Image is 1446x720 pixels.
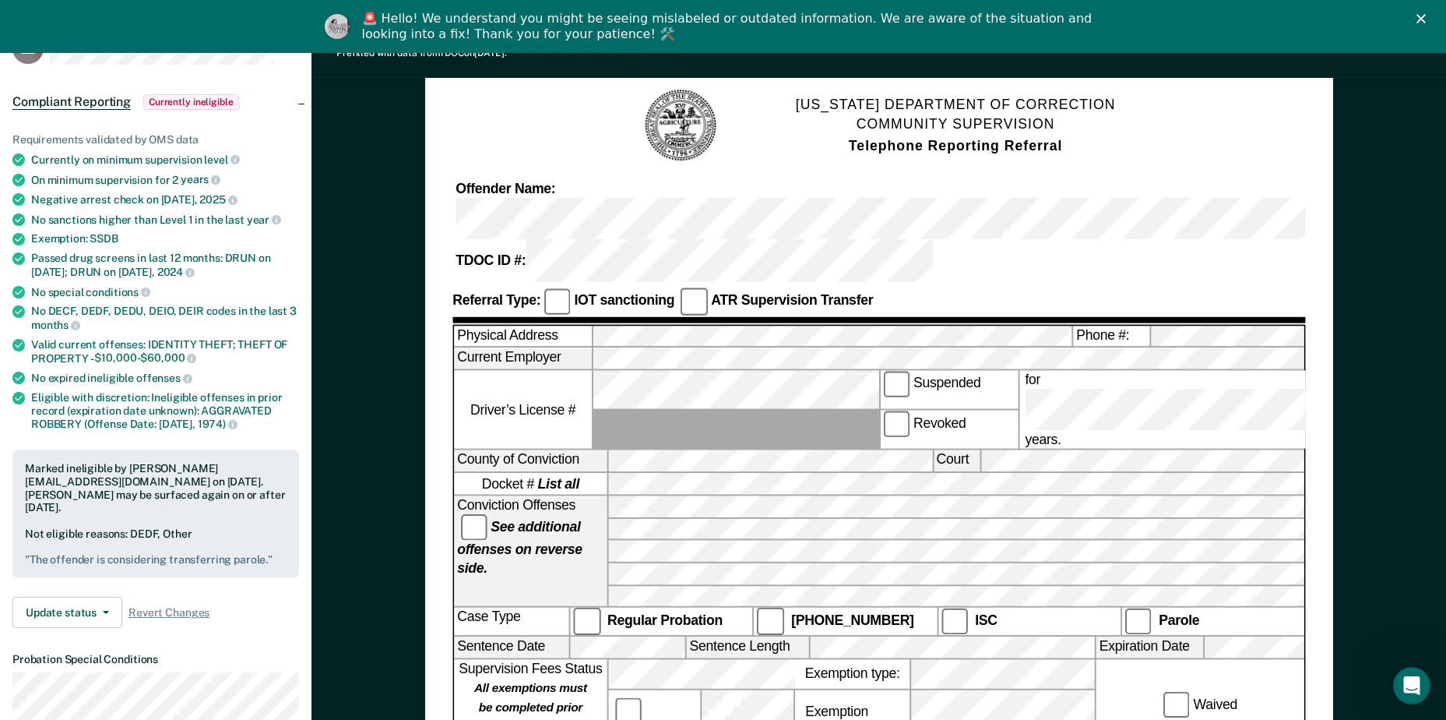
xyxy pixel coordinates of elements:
[537,476,579,492] strong: List all
[25,528,287,566] div: Not eligible reasons: DEDF, Other
[31,305,299,331] div: No DECF, DEDF, DEDU, DEIO, DEIR codes in the last 3
[128,606,209,619] span: Revert Changes
[31,252,299,278] div: Passed drug screens in last 12 months: DRUN on [DATE]; DRUN on [DATE],
[12,133,299,146] div: Requirements validated by OMS data
[686,637,808,658] label: Sentence Length
[31,285,299,299] div: No special
[883,411,910,438] input: Revoked
[481,475,579,493] span: Docket #
[31,391,299,431] div: Eligible with discretion: Ineligible offenses in prior record (expiration date unknown): AGGRAVAT...
[1025,389,1431,431] input: for years.
[325,14,350,39] img: Profile image for Kim
[791,613,914,629] strong: [PHONE_NUMBER]
[90,232,118,245] span: SSDB
[362,11,1097,42] div: 🚨 Hello! We understand you might be seeing mislabeled or outdated information. We are aware of th...
[25,553,287,566] pre: " The offender is considering transferring parole. "
[157,266,195,278] span: 2024
[1416,14,1432,23] div: Close
[454,496,607,606] div: Conviction Offenses
[454,451,607,472] label: County of Conviction
[1393,667,1430,704] iframe: Intercom live chat
[204,154,239,166] span: level
[795,659,909,688] label: Exemption type:
[1022,371,1434,450] label: for years.
[454,371,592,450] label: Driver’s License #
[880,411,1018,450] label: Revoked
[31,153,299,167] div: Currently on minimum supervision
[460,514,487,542] input: See additional offenses on reverse side.
[454,348,592,369] label: Current Employer
[456,181,555,196] strong: Offender Name:
[198,418,237,430] span: 1974)
[31,213,299,227] div: No sanctions higher than Level 1 in the last
[12,653,299,666] dt: Probation Special Conditions
[454,326,592,347] label: Physical Address
[975,613,997,629] strong: ISC
[883,371,910,398] input: Suspended
[457,519,582,577] strong: See additional offenses on reverse side.
[31,338,299,365] div: Valid current offenses: IDENTITY THEFT; THEFT OF PROPERTY -
[849,138,1063,154] strong: Telephone Reporting Referral
[31,192,299,206] div: Negative arrest check on [DATE],
[1159,613,1199,629] strong: Parole
[1163,691,1190,718] input: Waived
[181,173,220,185] span: years
[796,95,1116,157] h1: [US_STATE] DEPARTMENT OF CORRECTION COMMUNITY SUPERVISION
[544,288,571,316] input: IOT sanctioning
[31,319,80,331] span: months
[880,371,1018,410] label: Suspended
[1159,691,1240,718] label: Waived
[454,608,568,635] div: Case Type
[31,371,299,385] div: No expired ineligible
[456,253,526,269] strong: TDOC ID #:
[12,597,122,628] button: Update status
[607,613,723,629] strong: Regular Probation
[199,193,237,206] span: 2025
[86,286,150,298] span: conditions
[573,608,600,635] input: Regular Probation
[25,462,287,514] div: Marked ineligible by [PERSON_NAME][EMAIL_ADDRESS][DOMAIN_NAME] on [DATE]. [PERSON_NAME] may be su...
[452,293,540,309] strong: Referral Type:
[143,94,239,110] span: Currently ineligible
[454,637,568,658] label: Sentence Date
[757,608,784,635] input: [PHONE_NUMBER]
[31,173,299,187] div: On minimum supervision for 2
[1096,637,1202,658] label: Expiration Date
[1124,608,1152,635] input: Parole
[94,351,196,364] span: $10,000-$60,000
[31,232,299,245] div: Exemption:
[1073,326,1149,347] label: Phone #:
[136,372,192,384] span: offenses
[247,214,281,226] span: year
[681,288,708,316] input: ATR Supervision Transfer
[12,94,131,110] span: Compliant Reporting
[574,293,674,309] strong: IOT sanctioning
[711,293,873,309] strong: ATR Supervision Transfer
[941,608,968,635] input: ISC
[642,88,719,164] img: TN Seal
[933,451,979,472] label: Court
